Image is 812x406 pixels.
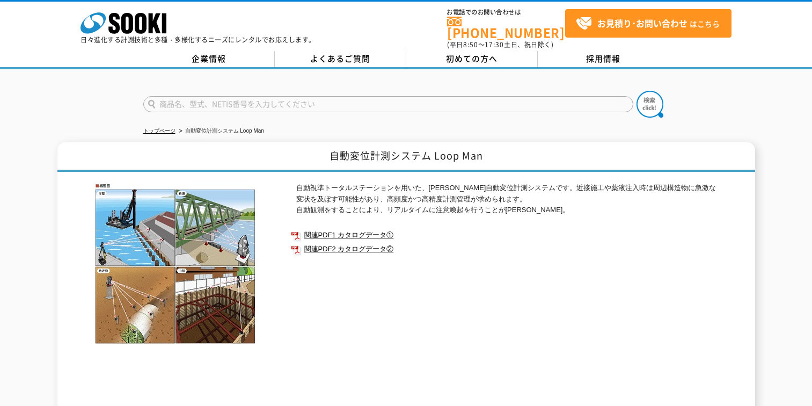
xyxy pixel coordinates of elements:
a: 初めての方へ [406,51,538,67]
p: 日々進化する計測技術と多種・多様化するニーズにレンタルでお応えします。 [81,37,316,43]
span: 8:50 [463,40,478,49]
a: 関連PDF1 カタログデータ① [291,228,720,242]
a: [PHONE_NUMBER] [447,17,565,39]
input: 商品名、型式、NETIS番号を入力してください [143,96,633,112]
p: 自動視準トータルステーションを用いた、[PERSON_NAME]自動変位計測システムです。近接施工や薬液注入時は周辺構造物に急激な変状を及ぼす可能性があり、高頻度かつ高精度計測管理が求められます... [296,183,720,216]
h1: 自動変位計測システム Loop Man [57,142,755,172]
a: トップページ [143,128,175,134]
span: (平日 ～ 土日、祝日除く) [447,40,553,49]
span: お電話でのお問い合わせは [447,9,565,16]
a: 採用情報 [538,51,669,67]
strong: お見積り･お問い合わせ [597,17,687,30]
span: はこちら [576,16,720,32]
li: 自動変位計測システム Loop Man [177,126,264,137]
a: よくあるご質問 [275,51,406,67]
img: btn_search.png [637,91,663,118]
img: 自動変位計測システム Loop Man [92,183,259,344]
a: お見積り･お問い合わせはこちら [565,9,731,38]
a: 企業情報 [143,51,275,67]
span: 17:30 [485,40,504,49]
span: 初めての方へ [446,53,498,64]
a: 関連PDF2 カタログデータ② [291,242,720,256]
